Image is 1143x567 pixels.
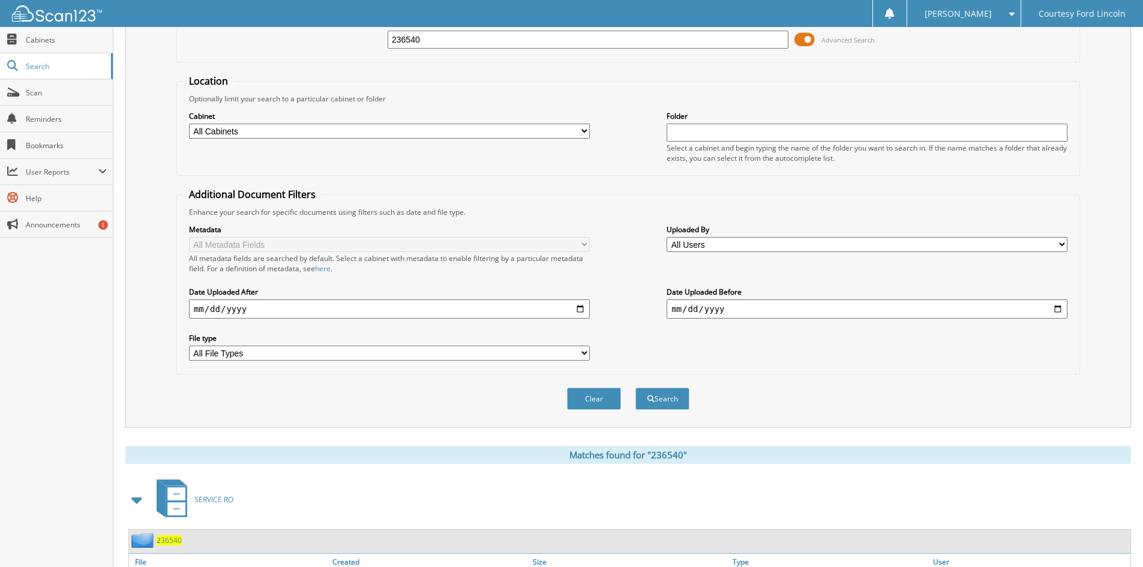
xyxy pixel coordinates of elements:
[667,111,1067,121] label: Folder
[98,220,108,230] div: 1
[189,253,590,274] div: All metadata fields are searched by default. Select a cabinet with metadata to enable filtering b...
[189,224,590,235] label: Metadata
[26,220,107,230] span: Announcements
[667,299,1067,319] input: end
[183,188,322,201] legend: Additional Document Filters
[149,476,233,523] a: SERVICE RO
[26,61,105,71] span: Search
[667,287,1067,297] label: Date Uploaded Before
[26,140,107,151] span: Bookmarks
[667,143,1067,163] div: Select a cabinet and begin typing the name of the folder you want to search in. If the name match...
[183,94,1073,104] div: Optionally limit your search to a particular cabinet or folder
[26,193,107,203] span: Help
[26,167,98,177] span: User Reports
[925,10,992,17] span: [PERSON_NAME]
[315,263,331,274] a: here
[189,333,590,343] label: File type
[26,35,107,45] span: Cabinets
[194,494,233,505] span: SERVICE RO
[131,533,157,548] img: folder2.png
[183,207,1073,217] div: Enhance your search for specific documents using filters such as date and file type.
[567,388,621,410] button: Clear
[125,446,1131,464] div: Matches found for "236540"
[1039,10,1126,17] span: Courtesy Ford Lincoln
[189,299,590,319] input: start
[635,388,689,410] button: Search
[189,111,590,121] label: Cabinet
[821,35,875,44] span: Advanced Search
[157,535,182,545] a: 236540
[26,88,107,98] span: Scan
[189,287,590,297] label: Date Uploaded After
[12,5,102,22] img: scan123-logo-white.svg
[667,224,1067,235] label: Uploaded By
[183,74,234,88] legend: Location
[26,114,107,124] span: Reminders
